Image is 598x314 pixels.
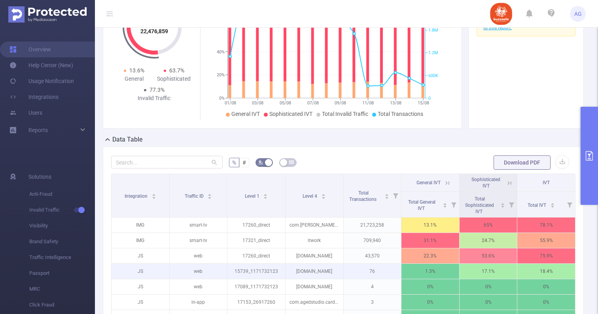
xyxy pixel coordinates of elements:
i: icon: caret-down [151,196,156,198]
tspan: 40% [217,49,225,55]
p: 1.3% [401,264,459,279]
p: IMG [112,233,169,248]
i: icon: caret-down [208,196,212,198]
p: 76 [344,264,401,279]
p: 17260_direct [227,218,285,233]
p: 65% [460,218,517,233]
tspan: 03/08 [252,100,263,106]
p: 709,940 [344,233,401,248]
div: Sort [151,193,156,197]
span: Total Transactions [378,111,423,117]
tspan: 0% [219,96,225,101]
span: Sophisticated IVT [269,111,312,117]
i: icon: caret-up [322,193,326,195]
img: Protected Media [8,6,87,23]
span: Invalid Traffic [29,202,95,218]
span: 13.6% [129,67,144,74]
a: Reports [28,122,48,138]
p: 78.1% [517,218,575,233]
span: Total Invalid Traffic [322,111,368,117]
p: IMG [112,218,169,233]
i: icon: table [289,160,294,165]
div: Sort [550,202,555,206]
i: icon: caret-down [551,204,555,207]
span: Visibility [29,218,95,234]
span: 63.7% [169,67,184,74]
p: 55.9% [517,233,575,248]
p: JS [112,264,169,279]
i: Filter menu [564,192,575,217]
i: icon: caret-up [385,193,389,195]
span: Traffic Intelligence [29,250,95,265]
span: AG [574,6,582,22]
tspan: 1.8M [428,28,438,33]
span: Solutions [28,169,51,185]
p: itwork [286,233,343,248]
p: smart-tv [170,218,227,233]
div: Sort [500,202,505,206]
p: 43,570 [344,248,401,263]
p: in-app [170,295,227,310]
i: Filter menu [390,174,401,217]
i: icon: caret-up [501,202,505,204]
p: 0% [460,279,517,294]
p: com.agedstudio.card.solitaire.collection.classic [286,295,343,310]
tspan: 15/08 [417,100,429,106]
a: Help Center (New) [9,57,73,73]
p: 3 [344,295,401,310]
span: Traffic ID [185,193,205,199]
p: 17321_direct [227,233,285,248]
i: icon: caret-up [208,193,212,195]
i: icon: caret-down [443,204,447,207]
tspan: 22,476,859 [140,28,168,34]
p: 17.1% [460,264,517,279]
div: Sort [321,193,326,197]
span: Reports [28,127,48,133]
p: web [170,264,227,279]
span: Passport [29,265,95,281]
div: Sort [443,202,447,206]
div: Sort [263,193,268,197]
p: 15739_1171732123 [227,264,285,279]
p: 31.1% [401,233,459,248]
i: icon: bg-colors [258,160,263,165]
span: Total Sophisticated IVT [465,196,494,214]
tspan: 07/08 [307,100,318,106]
i: Filter menu [448,192,459,217]
i: Filter menu [506,192,517,217]
span: Click Fraud [29,297,95,313]
tspan: 09/08 [335,100,346,106]
p: smart-tv [170,233,227,248]
i: icon: caret-down [263,196,268,198]
span: Integration [125,193,149,199]
p: web [170,248,227,263]
span: MRC [29,281,95,297]
a: Users [9,105,42,121]
span: General IVT [231,111,260,117]
p: 53.6% [460,248,517,263]
input: Search... [111,156,223,168]
p: 0% [517,295,575,310]
p: 17153_26917260 [227,295,285,310]
span: IVT [543,180,550,185]
div: Sophisticated [154,75,194,83]
div: General [114,75,154,83]
span: % [232,159,236,166]
div: Sort [384,193,389,197]
div: Sort [207,193,212,197]
p: 0% [517,279,575,294]
p: 17260_direct [227,248,285,263]
tspan: 01/08 [224,100,236,106]
p: 17089_1171732123 [227,279,285,294]
tspan: 1.2M [428,51,438,56]
tspan: 20% [217,73,225,78]
i: icon: caret-up [551,202,555,204]
p: web [170,279,227,294]
a: Integrations [9,89,59,105]
span: Total IVT [528,202,547,208]
p: JS [112,295,169,310]
div: Invalid Traffic [134,94,174,102]
a: Usage Notification [9,73,74,89]
span: Sophisticated IVT [471,177,500,189]
i: icon: caret-up [443,202,447,204]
